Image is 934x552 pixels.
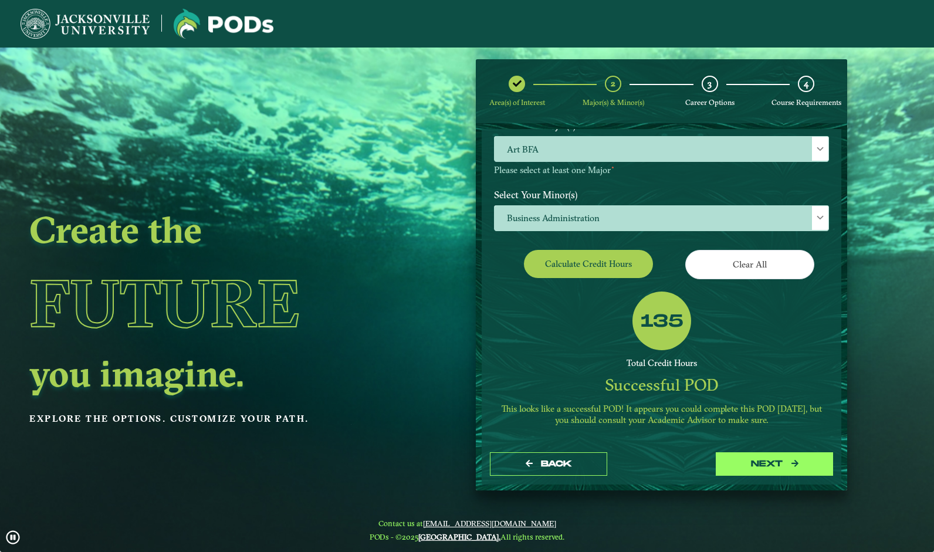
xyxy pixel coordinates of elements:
span: Major(s) & Minor(s) [583,98,644,107]
h2: you imagine. [29,357,391,390]
span: Career Options [685,98,735,107]
span: PODs - ©2025 All rights reserved. [370,532,564,541]
a: [GEOGRAPHIC_DATA]. [418,532,500,541]
span: 3 [708,78,712,89]
label: Select Your Minor(s) [485,184,838,205]
h2: Create the [29,213,391,246]
img: Jacksonville University logo [174,9,273,39]
div: Successful POD [494,375,829,395]
span: Area(s) of Interest [489,98,545,107]
sup: ⋆ [611,163,615,171]
span: Contact us at [370,519,564,528]
span: Course Requirements [771,98,841,107]
span: 2 [611,78,615,89]
p: Please select at least one Major [494,165,829,176]
button: Back [490,452,607,476]
button: Clear All [685,250,814,279]
p: This looks like a successful POD! It appears you could complete this POD [DATE], but you should c... [494,404,829,426]
a: [EMAIL_ADDRESS][DOMAIN_NAME] [423,519,556,528]
label: 135 [641,311,683,333]
span: Back [541,459,572,469]
span: Business Administration [495,206,828,231]
span: Art BFA [495,137,828,162]
button: Calculate credit hours [524,250,653,277]
div: Total Credit Hours [494,358,829,369]
span: 4 [804,78,808,89]
p: Explore the options. Customize your path. [29,410,391,428]
h1: Future [29,250,391,357]
button: next [716,452,833,476]
img: Jacksonville University logo [21,9,150,39]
